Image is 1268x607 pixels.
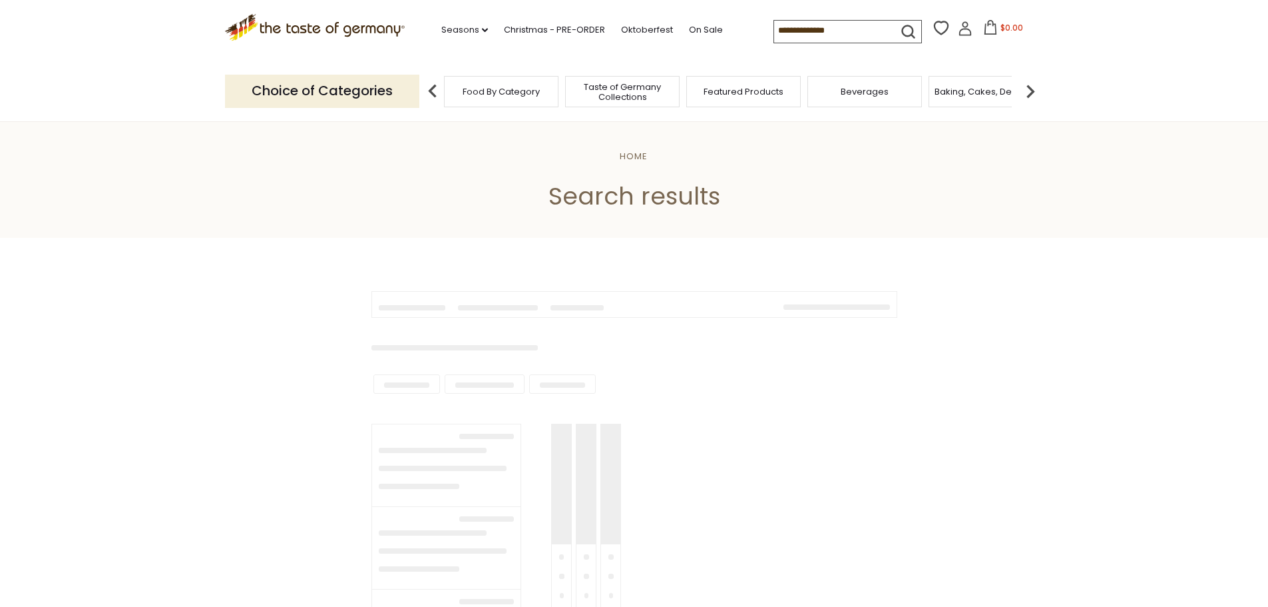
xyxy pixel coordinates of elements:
[441,23,488,37] a: Seasons
[463,87,540,97] a: Food By Category
[41,181,1227,211] h1: Search results
[935,87,1038,97] a: Baking, Cakes, Desserts
[689,23,723,37] a: On Sale
[841,87,889,97] a: Beverages
[504,23,605,37] a: Christmas - PRE-ORDER
[419,78,446,105] img: previous arrow
[975,20,1032,40] button: $0.00
[1000,22,1023,33] span: $0.00
[569,82,676,102] a: Taste of Germany Collections
[620,150,648,163] a: Home
[621,23,673,37] a: Oktoberfest
[704,87,783,97] a: Featured Products
[1017,78,1044,105] img: next arrow
[225,75,419,107] p: Choice of Categories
